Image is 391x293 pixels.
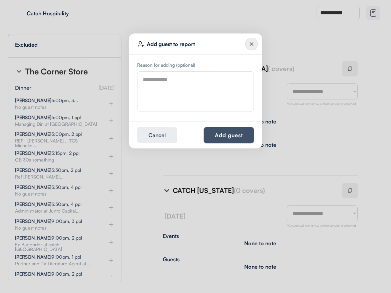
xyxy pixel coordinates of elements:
div: Reason for adding (optional) [137,63,254,67]
div: Add guest to report [147,41,245,47]
button: Add guest [204,127,254,143]
img: user-plus-01.svg [137,41,144,47]
button: Cancel [137,127,177,143]
img: Group%2010124643.svg [245,38,258,50]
